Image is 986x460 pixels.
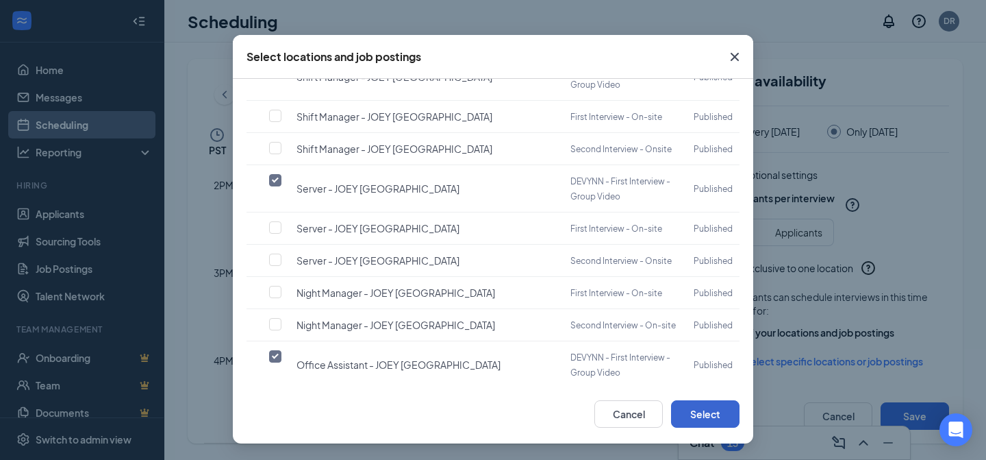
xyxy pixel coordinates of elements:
span: DEVYNN - First Interview - Group Video [570,352,670,378]
span: published [694,184,733,194]
span: published [694,223,733,234]
span: DEVYNN - First Interview - Group Video [570,176,670,202]
svg: Cross [726,49,743,65]
span: First Interview - On-site [570,112,662,122]
span: Server - JOEY [GEOGRAPHIC_DATA] [296,221,459,235]
span: Night Manager - JOEY [GEOGRAPHIC_DATA] [296,318,495,332]
span: Second Interview - Onsite [570,144,672,154]
span: published [694,360,733,370]
span: Night Manager - JOEY [GEOGRAPHIC_DATA] [296,286,495,300]
span: published [694,112,733,122]
span: published [694,320,733,330]
button: Close [716,35,753,79]
span: Second Interview - Onsite [570,256,672,266]
button: Cancel [594,400,663,428]
button: Select [671,400,739,428]
span: First Interview - On-site [570,223,662,234]
span: published [694,144,733,154]
span: First Interview - On-site [570,288,662,298]
span: Shift Manager - JOEY [GEOGRAPHIC_DATA] [296,110,492,123]
span: Second Interview - On-site [570,320,676,330]
span: published [694,288,733,298]
span: Shift Manager - JOEY [GEOGRAPHIC_DATA] [296,142,492,156]
span: Server - JOEY [GEOGRAPHIC_DATA] [296,254,459,267]
span: Server - JOEY [GEOGRAPHIC_DATA] [296,182,459,195]
span: published [694,256,733,266]
div: Open Intercom Messenger [939,413,972,446]
span: Office Assistant - JOEY [GEOGRAPHIC_DATA] [296,358,501,372]
div: Select locations and job postings [246,49,421,64]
